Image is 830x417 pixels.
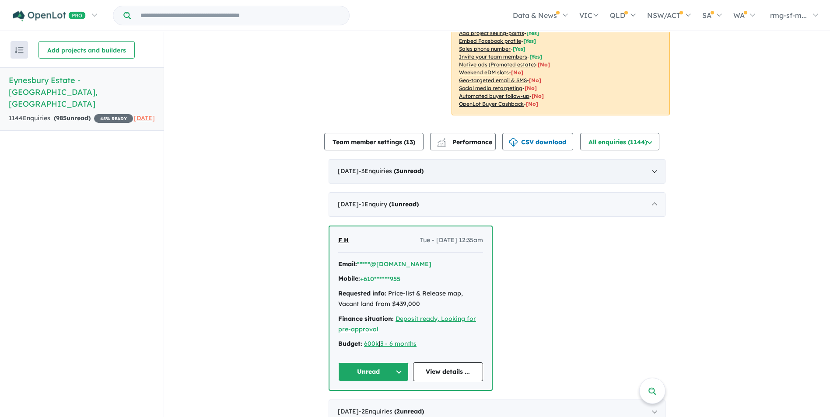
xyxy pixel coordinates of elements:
u: Automated buyer follow-up [459,93,529,99]
u: Sales phone number [459,45,511,52]
button: Performance [430,133,496,150]
span: 45 % READY [94,114,133,123]
button: CSV download [502,133,573,150]
strong: Budget: [338,340,362,347]
span: [ Yes ] [529,53,542,60]
span: 13 [406,138,413,146]
div: | [338,339,483,349]
strong: ( unread) [394,167,424,175]
strong: ( unread) [54,114,91,122]
span: 1 [391,200,395,208]
span: [No] [525,85,537,91]
span: [No] [511,69,523,76]
u: Add project selling-points [459,30,524,36]
a: Deposit ready, Looking for pre-approval [338,315,476,333]
a: 3 - 6 months [380,340,417,347]
span: [No] [538,61,550,68]
span: - 3 Enquir ies [359,167,424,175]
button: All enquiries (1144) [580,133,659,150]
span: Performance [438,138,492,146]
span: - 2 Enquir ies [359,407,424,415]
img: bar-chart.svg [437,141,446,147]
button: Add projects and builders [39,41,135,59]
u: Invite your team members [459,53,527,60]
span: [No] [526,101,538,107]
u: Embed Facebook profile [459,38,521,44]
span: [ Yes ] [523,38,536,44]
u: Social media retargeting [459,85,522,91]
span: [DATE] [134,114,155,122]
strong: ( unread) [394,407,424,415]
span: 3 [396,167,399,175]
div: 1144 Enquir ies [9,113,133,124]
button: Team member settings (13) [324,133,424,150]
span: [ Yes ] [526,30,539,36]
a: 600k [364,340,379,347]
u: Native ads (Promoted estate) [459,61,536,68]
span: [No] [532,93,544,99]
u: Weekend eDM slots [459,69,509,76]
span: F H [338,236,349,244]
img: download icon [509,138,518,147]
div: [DATE] [329,192,665,217]
strong: Mobile: [338,275,360,282]
strong: Requested info: [338,289,386,297]
span: Tue - [DATE] 12:35am [420,235,483,246]
a: F H [338,235,349,246]
img: Openlot PRO Logo White [13,10,86,21]
span: [ Yes ] [513,45,525,52]
span: - 1 Enquir y [359,200,419,208]
u: Geo-targeted email & SMS [459,77,527,83]
strong: ( unread) [389,200,419,208]
input: Try estate name, suburb, builder or developer [133,6,347,25]
img: line-chart.svg [438,138,445,143]
a: View details ... [413,362,483,381]
span: 985 [56,114,67,122]
button: Unread [338,362,409,381]
div: [DATE] [329,159,665,184]
strong: Finance situation: [338,315,394,323]
img: sort.svg [15,47,24,53]
span: [No] [529,77,541,83]
span: rmg-sf-m... [770,11,807,20]
u: OpenLot Buyer Cashback [459,101,524,107]
strong: Email: [338,260,357,268]
h5: Eynesbury Estate - [GEOGRAPHIC_DATA] , [GEOGRAPHIC_DATA] [9,74,155,110]
span: 2 [396,407,400,415]
div: Price-list & Release map, Vacant land from $439,000 [338,288,483,309]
